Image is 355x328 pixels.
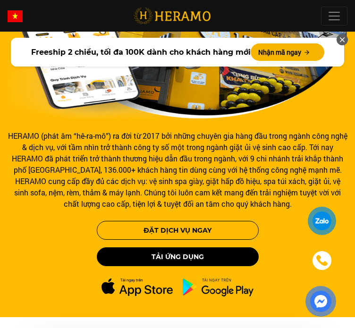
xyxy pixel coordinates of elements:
[31,47,251,58] span: Freeship 2 chiều, tối đa 100K dành cho khách hàng mới
[182,278,254,296] img: ch-dowload
[134,6,211,25] img: logo
[8,10,23,22] img: vn-flag.png
[251,43,324,61] button: Nhận mã ngay
[8,130,347,210] div: HERAMO (phát âm “hê-ra-mô”) ra đời từ 2017 bởi những chuyên gia hàng đầu trong ngành công nghệ & ...
[316,254,328,267] img: phone-icon
[101,278,173,296] img: apple-dowload
[97,221,259,240] button: Đặt Dịch Vụ Ngay
[97,247,259,266] button: Tải ứng dụng
[308,246,336,275] a: phone-icon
